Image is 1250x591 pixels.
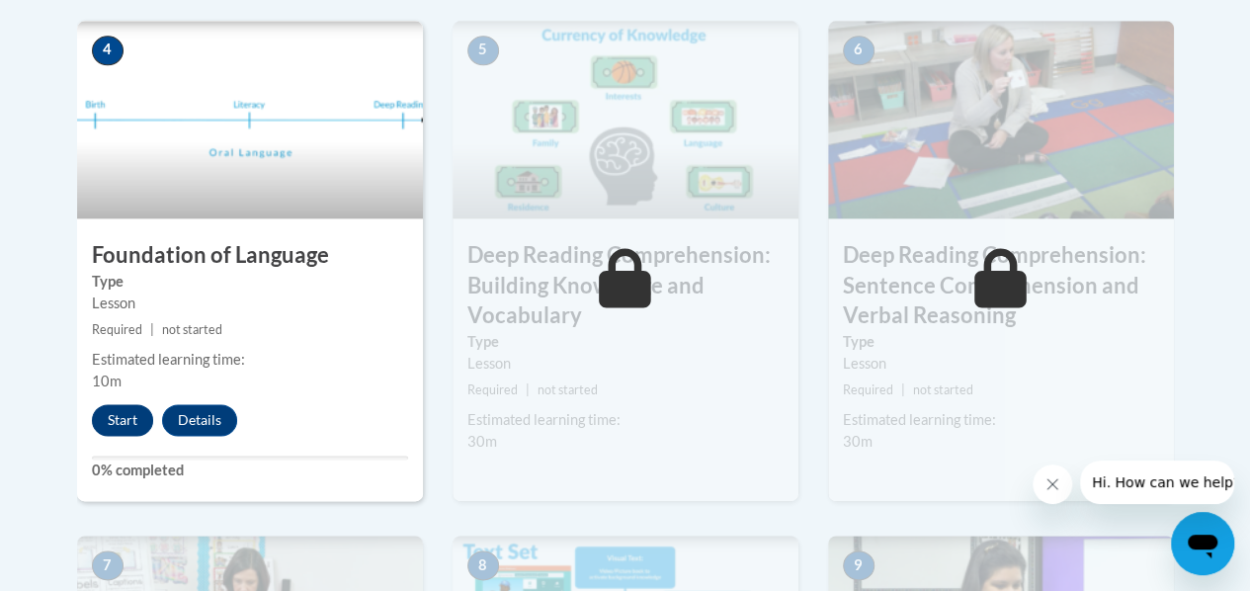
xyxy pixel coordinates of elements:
span: Required [92,322,142,337]
span: 5 [467,36,499,65]
label: Type [92,271,408,293]
label: 0% completed [92,460,408,481]
span: Hi. How can we help? [12,14,160,30]
h3: Deep Reading Comprehension: Building Knowledge and Vocabulary [453,240,798,331]
span: 8 [467,550,499,580]
label: Type [843,331,1159,353]
span: Required [467,382,518,397]
span: 9 [843,550,875,580]
span: 6 [843,36,875,65]
iframe: Close message [1033,464,1072,504]
iframe: Message from company [1080,461,1234,504]
span: not started [538,382,598,397]
span: Required [843,382,893,397]
img: Course Image [453,21,798,218]
img: Course Image [77,21,423,218]
div: Estimated learning time: [92,349,408,371]
div: Estimated learning time: [467,409,784,431]
label: Type [467,331,784,353]
iframe: Button to launch messaging window [1171,512,1234,575]
span: | [526,382,530,397]
span: 10m [92,373,122,389]
div: Lesson [843,353,1159,375]
div: Lesson [467,353,784,375]
div: Lesson [92,293,408,314]
span: 4 [92,36,124,65]
span: not started [162,322,222,337]
h3: Foundation of Language [77,240,423,271]
span: 30m [467,433,497,450]
img: Course Image [828,21,1174,218]
span: | [901,382,905,397]
h3: Deep Reading Comprehension: Sentence Comprehension and Verbal Reasoning [828,240,1174,331]
span: 7 [92,550,124,580]
button: Details [162,404,237,436]
span: | [150,322,154,337]
button: Start [92,404,153,436]
span: 30m [843,433,873,450]
div: Estimated learning time: [843,409,1159,431]
span: not started [913,382,973,397]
